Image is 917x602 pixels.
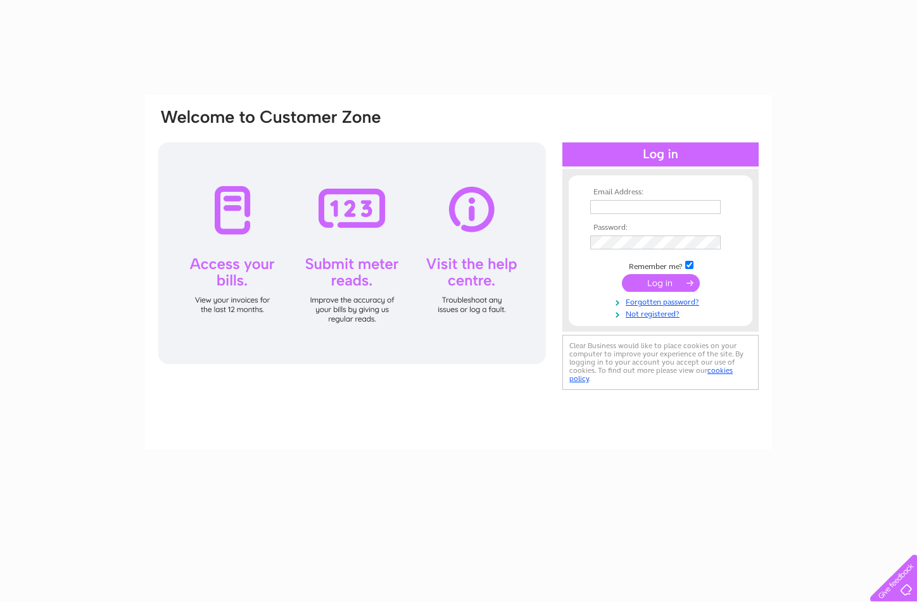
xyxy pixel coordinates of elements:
th: Password: [587,223,734,232]
div: Clear Business would like to place cookies on your computer to improve your experience of the sit... [562,335,759,390]
td: Remember me? [587,259,734,272]
th: Email Address: [587,188,734,197]
a: Not registered? [590,307,734,319]
a: cookies policy [569,366,733,383]
input: Submit [622,274,700,292]
a: Forgotten password? [590,295,734,307]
